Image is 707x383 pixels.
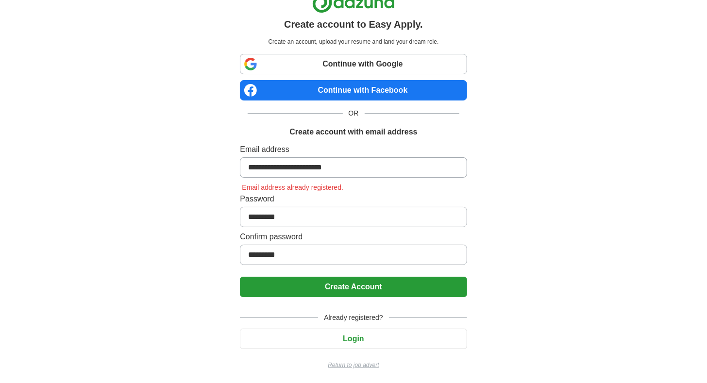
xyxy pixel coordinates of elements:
[318,313,388,323] span: Already registered?
[242,37,465,46] p: Create an account, upload your resume and land your dream role.
[240,144,467,155] label: Email address
[289,126,417,138] h1: Create account with email address
[343,108,365,118] span: OR
[284,17,423,32] h1: Create account to Easy Apply.
[240,193,467,205] label: Password
[240,231,467,243] label: Confirm password
[240,183,345,191] span: Email address already registered.
[240,329,467,349] button: Login
[240,361,467,369] a: Return to job advert
[240,54,467,74] a: Continue with Google
[240,277,467,297] button: Create Account
[240,80,467,100] a: Continue with Facebook
[240,334,467,343] a: Login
